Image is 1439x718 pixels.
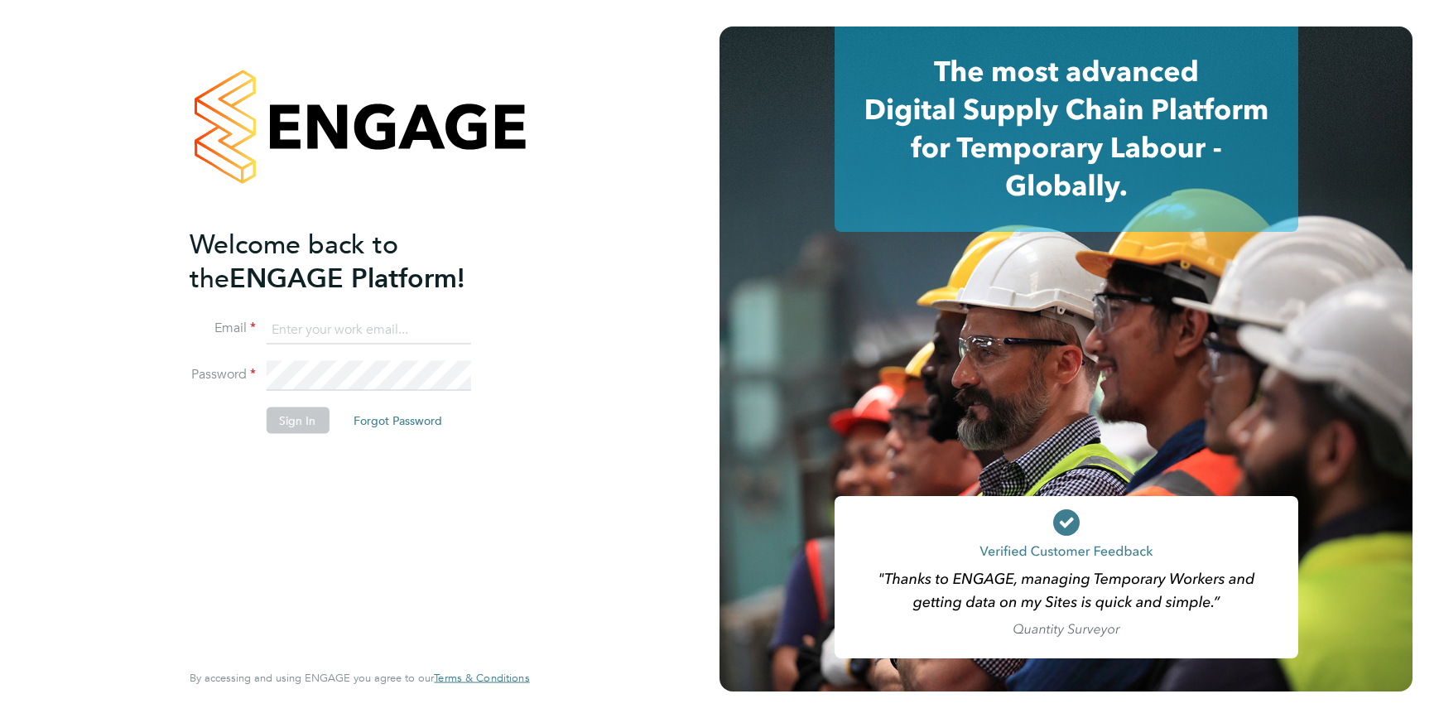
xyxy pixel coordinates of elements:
[340,407,455,434] button: Forgot Password
[434,671,529,685] span: Terms & Conditions
[266,407,329,434] button: Sign In
[190,320,256,337] label: Email
[434,672,529,685] a: Terms & Conditions
[266,315,470,345] input: Enter your work email...
[190,366,256,383] label: Password
[190,228,398,294] span: Welcome back to the
[190,671,529,685] span: By accessing and using ENGAGE you agree to our
[190,227,513,295] h2: ENGAGE Platform!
